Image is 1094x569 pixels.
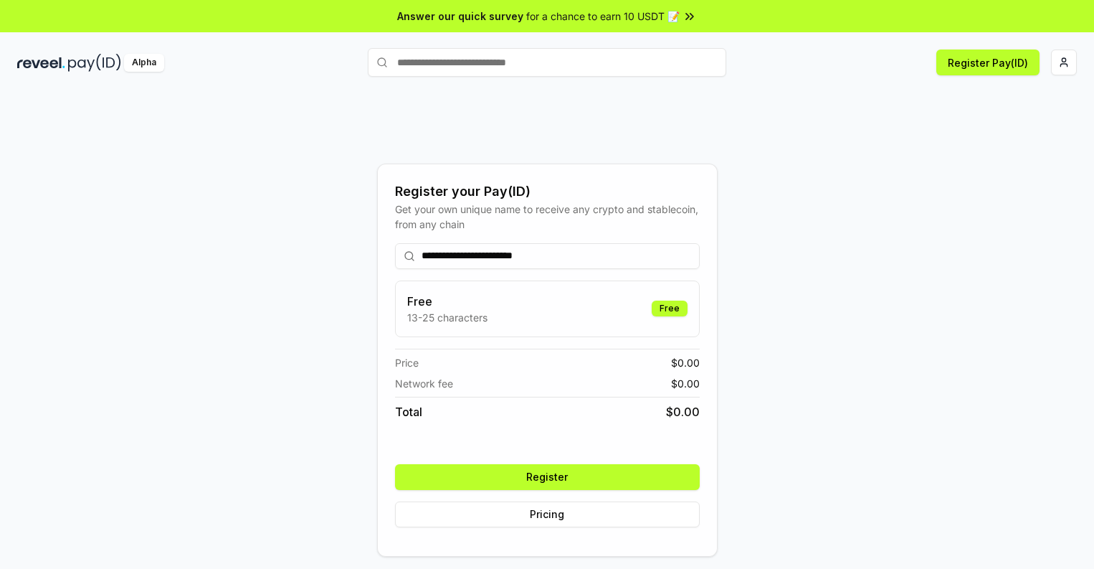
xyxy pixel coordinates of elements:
[671,355,700,370] span: $ 0.00
[17,54,65,72] img: reveel_dark
[68,54,121,72] img: pay_id
[407,293,487,310] h3: Free
[397,9,523,24] span: Answer our quick survey
[395,182,700,202] div: Register your Pay(ID)
[671,376,700,391] span: $ 0.00
[395,376,453,391] span: Network fee
[395,403,422,420] span: Total
[936,50,1040,75] button: Register Pay(ID)
[395,202,700,232] div: Get your own unique name to receive any crypto and stablecoin, from any chain
[395,464,700,490] button: Register
[652,301,688,316] div: Free
[526,9,680,24] span: for a chance to earn 10 USDT 📝
[124,54,164,72] div: Alpha
[395,502,700,527] button: Pricing
[666,403,700,420] span: $ 0.00
[407,310,487,325] p: 13-25 characters
[395,355,419,370] span: Price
